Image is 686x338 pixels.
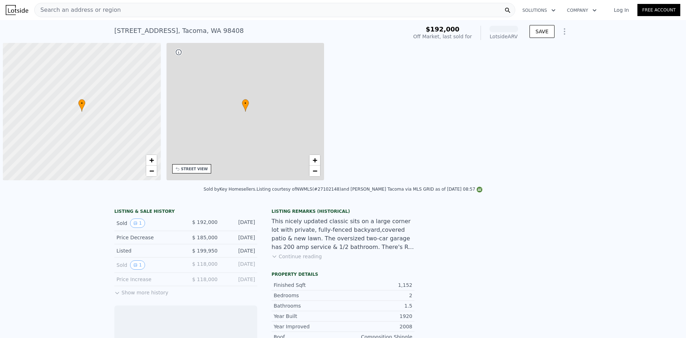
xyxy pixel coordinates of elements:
span: $ 199,950 [192,248,218,254]
div: [DATE] [223,247,255,254]
span: $ 118,000 [192,276,218,282]
div: Bathrooms [274,302,343,309]
div: 1.5 [343,302,412,309]
div: Listing courtesy of NWMLS (#27102148) and [PERSON_NAME] Tacoma via MLS GRID as of [DATE] 08:57 [257,187,482,192]
div: [DATE] [223,234,255,241]
div: Property details [272,271,414,277]
div: Price Increase [116,276,180,283]
div: 2008 [343,323,412,330]
button: Show more history [114,286,168,296]
div: • [78,99,85,112]
span: $ 192,000 [192,219,218,225]
button: Solutions [517,4,561,17]
a: Zoom in [146,155,157,166]
div: Price Decrease [116,234,180,241]
button: SAVE [530,25,555,38]
div: Year Built [274,313,343,320]
div: Finished Sqft [274,281,343,289]
div: Sold [116,260,180,270]
img: Lotside [6,5,28,15]
div: This nicely updated classic sits on a large corner lot with private, fully-fenced backyard,covere... [272,217,414,251]
div: Lotside ARV [489,33,518,40]
span: + [149,156,154,165]
span: • [242,100,249,107]
span: − [149,166,154,175]
button: Continue reading [272,253,322,260]
span: + [313,156,317,165]
span: − [313,166,317,175]
button: Show Options [557,24,572,39]
div: 2 [343,292,412,299]
div: [DATE] [223,260,255,270]
span: $ 185,000 [192,235,218,240]
img: NWMLS Logo [477,187,482,192]
div: [DATE] [223,276,255,283]
span: Search an address or region [35,6,121,14]
a: Free Account [637,4,680,16]
div: Listed [116,247,180,254]
span: $192,000 [426,25,459,33]
button: View historical data [130,260,145,270]
span: • [78,100,85,107]
button: View historical data [130,219,145,228]
div: Listing Remarks (Historical) [272,209,414,214]
a: Log In [605,6,637,14]
span: $ 118,000 [192,261,218,267]
a: Zoom out [146,166,157,176]
a: Zoom in [309,155,320,166]
div: Sold by Key Homesellers . [204,187,257,192]
a: Zoom out [309,166,320,176]
div: 1,152 [343,281,412,289]
div: Year Improved [274,323,343,330]
div: Bedrooms [274,292,343,299]
button: Company [561,4,602,17]
div: Sold [116,219,180,228]
div: [DATE] [223,219,255,228]
div: STREET VIEW [181,166,208,172]
div: 1920 [343,313,412,320]
div: Off Market, last sold for [413,33,472,40]
div: [STREET_ADDRESS] , Tacoma , WA 98408 [114,26,244,36]
div: LISTING & SALE HISTORY [114,209,257,216]
div: • [242,99,249,112]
